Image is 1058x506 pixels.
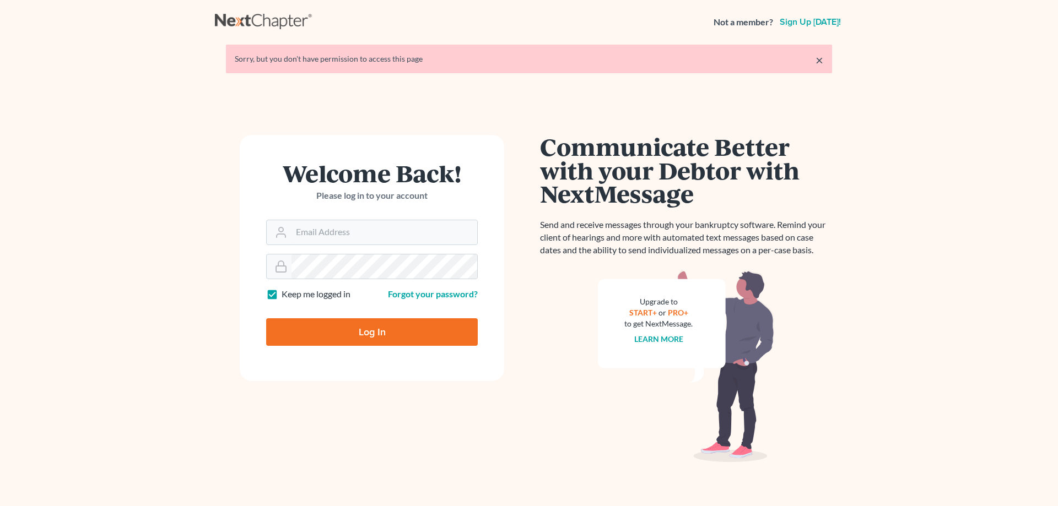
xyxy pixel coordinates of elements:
img: nextmessage_bg-59042aed3d76b12b5cd301f8e5b87938c9018125f34e5fa2b7a6b67550977c72.svg [598,270,774,463]
a: Sign up [DATE]! [778,18,843,26]
input: Email Address [292,220,477,244]
a: PRO+ [668,308,688,317]
h1: Communicate Better with your Debtor with NextMessage [540,135,832,205]
a: START+ [629,308,657,317]
h1: Welcome Back! [266,161,478,185]
a: Learn more [634,334,683,344]
div: Upgrade to [624,296,693,307]
label: Keep me logged in [282,288,350,301]
span: or [658,308,666,317]
a: Forgot your password? [388,289,478,299]
input: Log In [266,318,478,346]
div: to get NextMessage. [624,318,693,329]
div: Sorry, but you don't have permission to access this page [235,53,823,64]
p: Send and receive messages through your bankruptcy software. Remind your client of hearings and mo... [540,219,832,257]
strong: Not a member? [714,16,773,29]
p: Please log in to your account [266,189,478,202]
a: × [816,53,823,67]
